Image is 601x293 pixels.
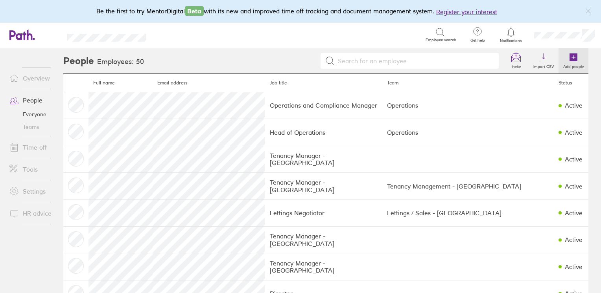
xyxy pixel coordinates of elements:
[3,108,66,121] a: Everyone
[426,38,456,42] span: Employee search
[96,6,505,16] div: Be the first to try MentorDigital with its new and improved time off tracking and document manage...
[265,253,382,280] td: Tenancy Manager - [GEOGRAPHIC_DATA]
[559,62,588,69] label: Add people
[265,146,382,172] td: Tenancy Manager - [GEOGRAPHIC_DATA]
[565,102,583,109] div: Active
[529,62,559,69] label: Import CSV
[3,161,66,177] a: Tools
[498,38,524,43] span: Notifications
[3,205,66,221] a: HR advice
[265,173,382,200] td: Tenancy Manager - [GEOGRAPHIC_DATA]
[265,226,382,253] td: Tenancy Manager - [GEOGRAPHIC_DATA]
[465,38,490,43] span: Get help
[382,119,554,146] td: Operations
[153,74,265,92] th: Email address
[265,74,382,92] th: Job title
[335,53,494,68] input: Search for an employee
[3,92,66,108] a: People
[554,74,588,92] th: Status
[265,119,382,146] td: Head of Operations
[3,139,66,155] a: Time off
[498,27,524,43] a: Notifications
[565,129,583,136] div: Active
[3,121,66,133] a: Teams
[382,74,554,92] th: Team
[507,62,525,69] label: Invite
[382,173,554,200] td: Tenancy Management - [GEOGRAPHIC_DATA]
[265,92,382,119] td: Operations and Compliance Manager
[168,31,188,38] div: Search
[3,183,66,199] a: Settings
[565,263,583,270] div: Active
[185,6,204,16] span: Beta
[529,48,559,73] a: Import CSV
[265,200,382,226] td: Lettings Negotiator
[63,48,94,73] h2: People
[382,92,554,119] td: Operations
[97,58,144,66] h3: Employees: 50
[565,156,583,163] div: Active
[565,183,583,190] div: Active
[565,236,583,243] div: Active
[565,209,583,216] div: Active
[503,48,529,73] a: Invite
[436,7,497,16] button: Register your interest
[559,48,588,73] a: Add people
[3,70,66,86] a: Overview
[382,200,554,226] td: Lettings / Sales - [GEOGRAPHIC_DATA]
[88,74,153,92] th: Full name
